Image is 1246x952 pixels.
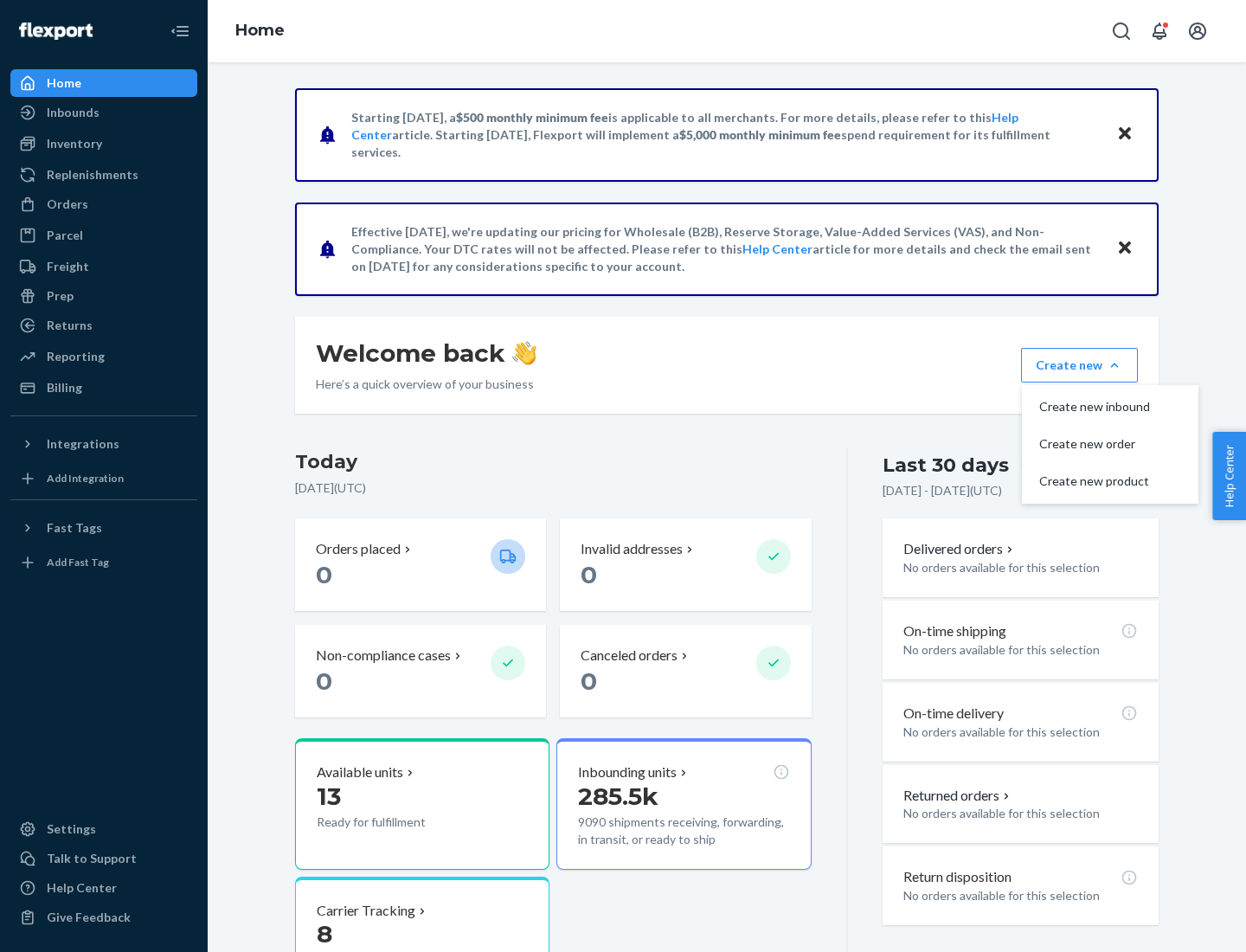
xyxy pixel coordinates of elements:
[1180,14,1215,48] button: Open account menu
[295,448,812,476] h3: Today
[10,874,197,902] a: Help Center
[47,258,89,275] div: Freight
[19,23,93,40] img: Flexport logo
[47,850,137,867] div: Talk to Support
[578,814,789,848] p: 9090 shipments receiving, forwarding, in transit, or ready to ship
[903,704,1004,724] p: On-time delivery
[10,99,197,126] a: Inbounds
[47,104,100,121] div: Inbounds
[47,471,124,486] div: Add Integration
[10,430,197,458] button: Integrations
[903,867,1012,887] p: Return disposition
[903,724,1138,741] p: No orders available for this selection
[10,312,197,339] a: Returns
[316,666,332,696] span: 0
[10,343,197,370] a: Reporting
[581,666,597,696] span: 0
[556,738,811,870] button: Inbounding units285.5k9090 shipments receiving, forwarding, in transit, or ready to ship
[317,919,332,949] span: 8
[317,782,341,811] span: 13
[903,559,1138,576] p: No orders available for this selection
[47,909,131,926] div: Give Feedback
[1025,463,1195,500] button: Create new product
[10,130,197,158] a: Inventory
[47,519,102,537] div: Fast Tags
[47,166,138,183] div: Replenishments
[47,879,117,897] div: Help Center
[295,738,549,870] button: Available units13Ready for fulfillment
[512,341,536,365] img: hand-wave emoji
[903,539,1017,559] button: Delivered orders
[47,820,96,838] div: Settings
[1021,348,1138,383] button: Create newCreate new inboundCreate new orderCreate new product
[10,845,197,872] a: Talk to Support
[10,282,197,310] a: Prep
[1039,475,1150,487] span: Create new product
[10,161,197,189] a: Replenishments
[1104,14,1139,48] button: Open Search Box
[47,135,102,152] div: Inventory
[316,338,536,369] h1: Welcome back
[163,14,197,48] button: Close Navigation
[10,815,197,843] a: Settings
[1039,438,1150,450] span: Create new order
[1114,236,1136,261] button: Close
[1114,122,1136,147] button: Close
[742,241,812,256] a: Help Center
[581,646,678,666] p: Canceled orders
[883,482,1002,499] p: [DATE] - [DATE] ( UTC )
[47,435,119,453] div: Integrations
[235,21,285,40] a: Home
[295,479,812,497] p: [DATE] ( UTC )
[351,109,1100,161] p: Starting [DATE], a is applicable to all merchants. For more details, please refer to this article...
[903,641,1138,659] p: No orders available for this selection
[317,901,415,921] p: Carrier Tracking
[295,625,546,717] button: Non-compliance cases 0
[47,348,105,365] div: Reporting
[316,376,536,393] p: Here’s a quick overview of your business
[903,805,1138,822] p: No orders available for this selection
[10,69,197,97] a: Home
[10,514,197,542] button: Fast Tags
[1212,432,1246,520] button: Help Center
[903,887,1138,904] p: No orders available for this selection
[1039,401,1150,413] span: Create new inbound
[903,621,1006,641] p: On-time shipping
[581,539,683,559] p: Invalid addresses
[1142,14,1177,48] button: Open notifications
[578,762,677,782] p: Inbounding units
[560,625,811,717] button: Canceled orders 0
[316,539,401,559] p: Orders placed
[903,786,1013,806] button: Returned orders
[560,518,811,611] button: Invalid addresses 0
[10,222,197,249] a: Parcel
[679,127,841,142] span: $5,000 monthly minimum fee
[47,74,81,92] div: Home
[578,782,658,811] span: 285.5k
[351,223,1100,275] p: Effective [DATE], we're updating our pricing for Wholesale (B2B), Reserve Storage, Value-Added Se...
[1025,389,1195,426] button: Create new inbound
[581,560,597,589] span: 0
[316,646,451,666] p: Non-compliance cases
[47,555,109,569] div: Add Fast Tag
[317,814,477,831] p: Ready for fulfillment
[10,253,197,280] a: Freight
[47,379,82,396] div: Billing
[47,227,83,244] div: Parcel
[47,196,88,213] div: Orders
[10,549,197,576] a: Add Fast Tag
[456,110,608,125] span: $500 monthly minimum fee
[10,374,197,402] a: Billing
[10,465,197,492] a: Add Integration
[47,317,93,334] div: Returns
[883,452,1009,479] div: Last 30 days
[1025,426,1195,463] button: Create new order
[317,762,403,782] p: Available units
[316,560,332,589] span: 0
[10,190,197,218] a: Orders
[10,904,197,931] button: Give Feedback
[295,518,546,611] button: Orders placed 0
